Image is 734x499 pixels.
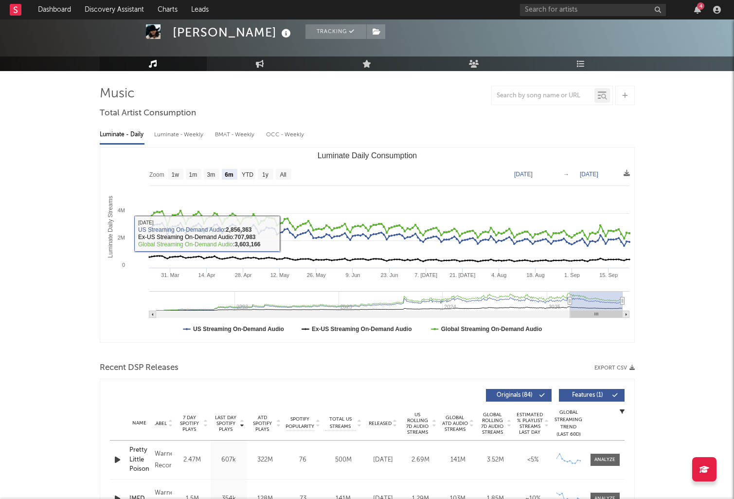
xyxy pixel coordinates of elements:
text: [DATE] [514,171,533,178]
div: OCC - Weekly [266,127,305,143]
span: Estimated % Playlist Streams Last Day [517,412,543,435]
text: Luminate Daily Consumption [317,151,417,160]
text: 4. Aug [491,272,506,278]
text: [DATE] [580,171,598,178]
span: Last Day Spotify Plays [213,415,239,432]
div: 4 [697,2,704,10]
text: US Streaming On-Demand Audio [193,326,284,333]
text: 18. Aug [526,272,544,278]
text: 1y [262,171,269,178]
text: 7. [DATE] [414,272,437,278]
span: US Rolling 7D Audio Streams [404,412,431,435]
a: Pretty Little Poison [129,445,150,474]
button: Originals(84) [486,389,552,402]
text: 1m [189,171,197,178]
text: Luminate Daily Streams [107,196,113,258]
div: BMAT - Weekly [215,127,256,143]
text: 1w [171,171,179,178]
div: <5% [517,455,549,465]
span: Global Rolling 7D Audio Streams [479,412,506,435]
div: [PERSON_NAME] [173,24,293,40]
text: 0 [122,262,125,268]
text: 14. Apr [198,272,215,278]
div: 322M [250,455,281,465]
span: Released [369,421,392,426]
text: 2M [117,235,125,240]
text: Zoom [149,171,164,178]
span: Label [153,421,167,426]
div: Warner Records [155,448,172,472]
button: Tracking [305,24,366,39]
text: 21. [DATE] [449,272,475,278]
text: 12. May [270,272,289,278]
text: Ex-US Streaming On-Demand Audio [311,326,412,333]
div: 141M [442,455,474,465]
svg: Luminate Daily Consumption [100,148,634,342]
button: Export CSV [594,365,635,371]
input: Search for artists [520,4,666,16]
text: 26. May [306,272,326,278]
div: 76 [286,455,320,465]
button: Features(1) [559,389,625,402]
text: 3m [207,171,215,178]
text: Global Streaming On-Demand Audio [441,326,542,333]
span: Spotify Popularity [286,416,314,430]
div: Global Streaming Trend (Last 60D) [554,409,583,438]
div: 2.69M [404,455,437,465]
text: 1. Sep [564,272,580,278]
text: All [280,171,286,178]
span: Features ( 1 ) [565,392,610,398]
input: Search by song name or URL [492,92,594,100]
text: 28. Apr [234,272,251,278]
div: 500M [325,455,362,465]
div: [DATE] [367,455,399,465]
div: Luminate - Weekly [154,127,205,143]
div: Luminate - Daily [100,127,144,143]
span: Recent DSP Releases [100,362,179,374]
text: 15. Sep [599,272,618,278]
text: 31. Mar [161,272,179,278]
span: ATD Spotify Plays [250,415,275,432]
text: 9. Jun [345,272,360,278]
div: 3.52M [479,455,512,465]
button: 4 [694,6,701,14]
span: 7 Day Spotify Plays [177,415,202,432]
span: Total Artist Consumption [100,108,196,119]
div: 607k [213,455,245,465]
div: 2.47M [177,455,208,465]
text: 6m [225,171,233,178]
text: 4M [117,207,125,213]
span: Global ATD Audio Streams [442,415,468,432]
div: Name [129,420,150,427]
text: YTD [241,171,253,178]
text: → [563,171,569,178]
text: 23. Jun [380,272,398,278]
span: Total US Streams [325,416,356,430]
span: Originals ( 84 ) [492,392,537,398]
